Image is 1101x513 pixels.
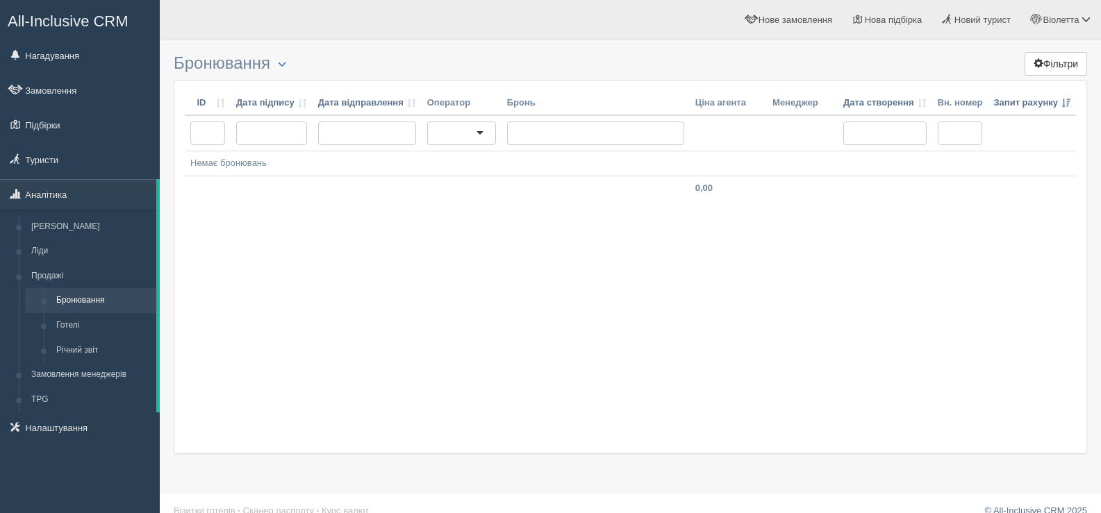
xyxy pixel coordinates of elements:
span: Нова підбірка [865,15,922,25]
th: Бронь [502,91,690,116]
th: Ціна агента [690,91,767,116]
td: 0,00 [690,176,767,200]
th: Вн. номер [932,91,988,116]
span: Віолетта [1043,15,1079,25]
a: All-Inclusive CRM [1,1,159,39]
a: Замовлення менеджерів [25,362,156,387]
a: Продажі [25,264,156,289]
span: All-Inclusive CRM [8,12,129,30]
a: Дата відправлення [318,96,416,110]
a: Бронювання [50,288,156,313]
a: Запит рахунку [993,96,1070,110]
a: TPG [25,387,156,412]
a: ID [190,96,225,110]
a: Готелі [50,313,156,338]
a: Дата підпису [236,96,307,110]
span: Нове замовлення [759,15,832,25]
button: Фільтри [1025,52,1087,76]
th: Менеджер [767,91,838,116]
a: [PERSON_NAME] [25,215,156,239]
th: Оператор [422,91,502,116]
a: Дата створення [843,96,927,110]
a: Річний звіт [50,338,156,363]
h3: Бронювання [174,54,1087,73]
span: Новий турист [954,15,1011,25]
a: Ліди [25,239,156,264]
div: Немає бронювань [190,157,1070,170]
